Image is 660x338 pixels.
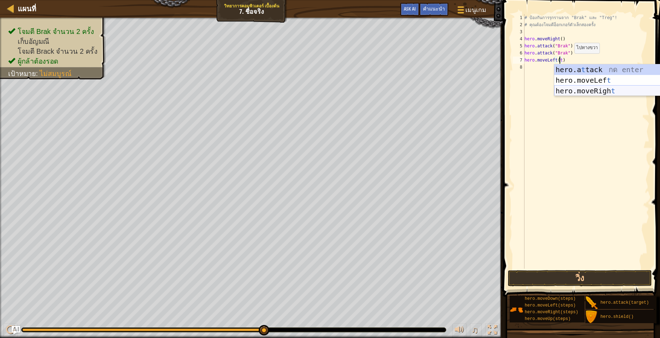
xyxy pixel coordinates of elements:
span: : [36,70,40,77]
span: Ask AI [404,5,416,12]
button: ♫ [470,324,482,338]
img: portrait.png [585,310,599,324]
div: 6 [513,49,524,57]
li: โจมตี Brak จำนวน 2 ครั้ง [8,27,98,36]
div: 1 [513,14,524,21]
img: portrait.png [510,303,523,316]
button: ปรับระดับเสียง [452,324,466,338]
span: hero.moveRight(steps) [525,310,578,315]
span: hero.moveLeft(steps) [525,303,576,308]
span: hero.attack(target) [601,300,649,305]
div: 2 [513,21,524,28]
img: portrait.png [585,296,599,310]
button: สลับเป็นเต็มจอ [485,324,499,338]
button: เมนูเกม [452,3,490,19]
div: 8 [513,64,524,71]
span: hero.moveDown(steps) [525,296,576,301]
span: เก็บอัญมณี [18,37,50,45]
span: โจมตี Brack จำนวน 2 ครั้ง [18,47,98,55]
div: 3 [513,28,524,35]
div: 5 [513,42,524,49]
button: Ask AI [400,3,419,16]
div: 7 [513,57,524,64]
span: เมนูเกม [465,5,486,14]
span: แผนที่ [18,4,36,13]
span: hero.shield() [601,314,634,319]
span: เป้าหมาย [8,70,36,77]
code: ไปทางขวา [576,45,598,51]
li: เก็บอัญมณี [8,36,98,46]
div: 4 [513,35,524,42]
span: hero.moveUp(steps) [525,316,571,321]
span: คำแนะนำ [423,5,445,12]
span: โจมตี Brak จำนวน 2 ครั้ง [18,28,94,35]
li: โจมตี Brack จำนวน 2 ครั้ง [8,46,98,56]
button: วิ่ง [508,270,652,286]
span: ผู้กล้าต้องรอด [18,57,58,65]
span: ♫ [471,325,478,335]
button: Ctrl + P: Play [4,324,18,338]
a: แผนที่ [14,4,36,13]
span: ไม่สมบูรณ์ [40,70,71,77]
button: Ask AI [12,326,20,334]
li: ผู้กล้าต้องรอด [8,56,98,66]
